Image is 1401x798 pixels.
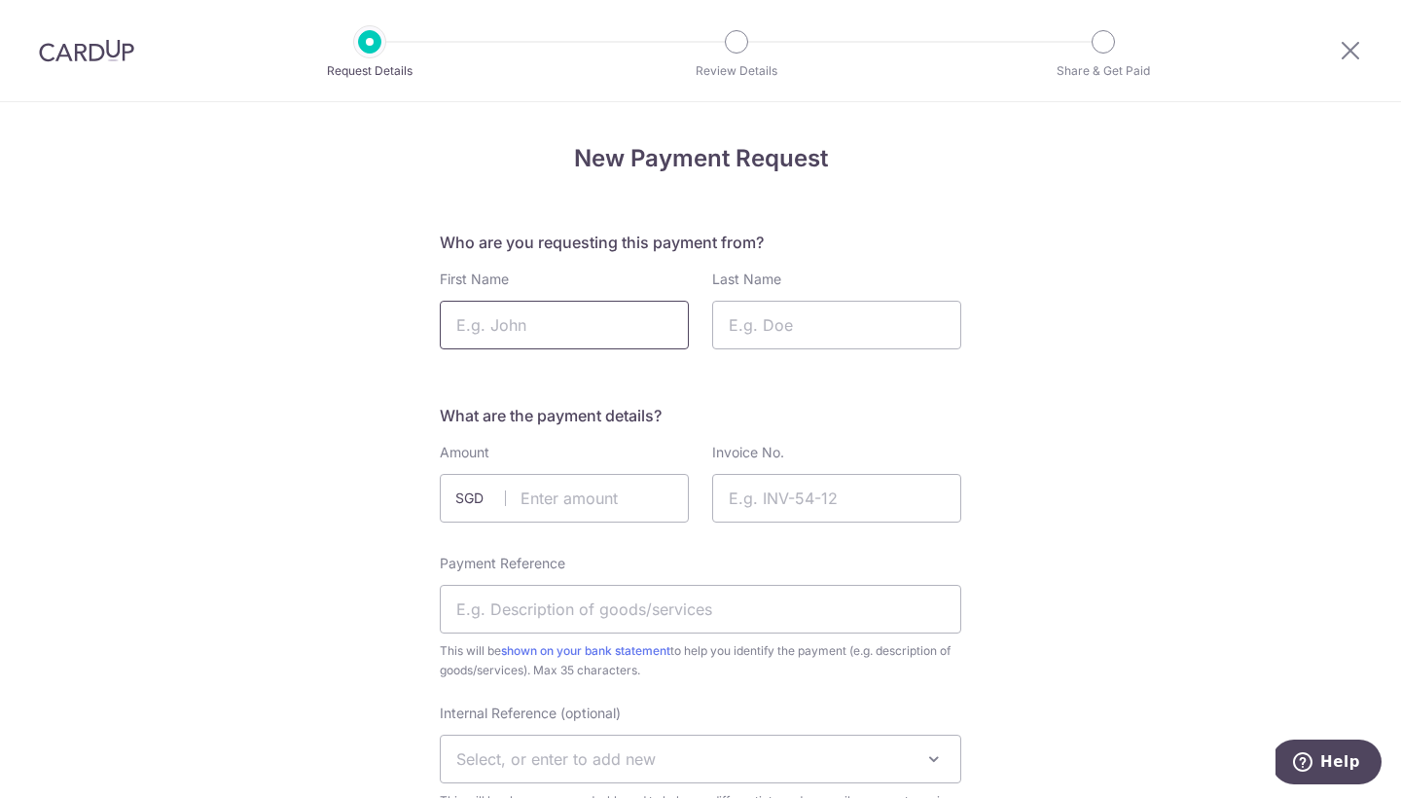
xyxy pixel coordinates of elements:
label: First Name [440,270,509,289]
span: Select, or enter to add new [456,749,656,769]
span: This will be to help you identify the payment (e.g. description of goods/services). Max 35 charac... [440,641,961,680]
input: E.g. Description of goods/services [440,585,961,634]
label: Amount [440,443,489,462]
img: CardUp [39,39,134,62]
a: shown on your bank statement [501,643,670,658]
h4: New Payment Request [440,141,961,176]
label: Internal Reference (optional) [440,704,621,723]
input: E.g. Doe [712,301,961,349]
p: Share & Get Paid [1031,61,1175,81]
span: SGD [455,489,506,508]
iframe: Opens a widget where you can find more information [1275,740,1382,788]
input: E.g. John [440,301,689,349]
label: Payment Reference [440,554,565,573]
input: Enter amount [440,474,689,523]
h5: Who are you requesting this payment from? [440,231,961,254]
label: Invoice No. [712,443,784,462]
p: Review Details [665,61,808,81]
h5: What are the payment details? [440,404,961,427]
input: E.g. INV-54-12 [712,474,961,523]
label: Last Name [712,270,781,289]
p: Request Details [298,61,442,81]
